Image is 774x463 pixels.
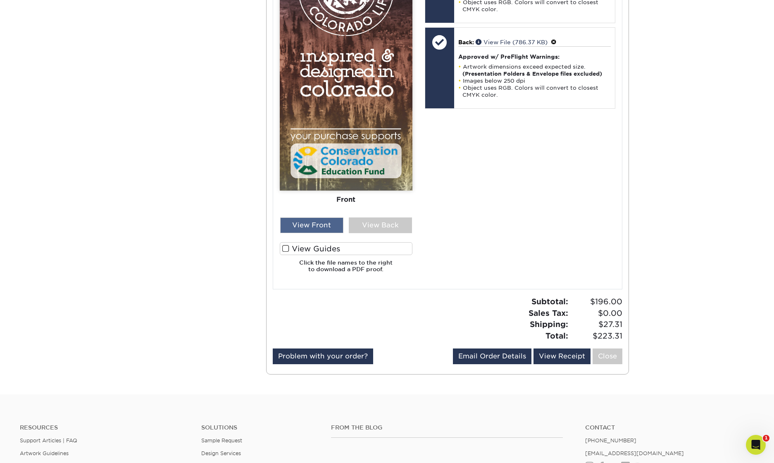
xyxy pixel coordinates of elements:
a: [EMAIL_ADDRESS][DOMAIN_NAME] [585,450,684,456]
a: Close [593,348,622,364]
div: View Back [349,217,412,233]
h4: From the Blog [331,424,563,431]
span: 1 [763,435,769,442]
a: Sample Request [201,437,242,444]
strong: Total: [545,331,568,340]
span: $196.00 [571,296,622,308]
h6: Click the file names to the right to download a PDF proof. [280,259,412,279]
span: $27.31 [571,319,622,330]
a: Problem with your order? [273,348,373,364]
li: Object uses RGB. Colors will convert to closest CMYK color. [458,84,611,98]
h4: Approved w/ PreFlight Warnings: [458,53,611,60]
div: View Front [280,217,343,233]
strong: Subtotal: [531,297,568,306]
span: $0.00 [571,308,622,319]
a: [PHONE_NUMBER] [585,437,636,444]
label: View Guides [280,242,412,255]
span: Back: [458,39,474,45]
span: $223.31 [571,330,622,342]
h4: Solutions [201,424,319,431]
div: Front [280,191,412,209]
li: Artwork dimensions exceed expected size. [458,63,611,77]
a: Design Services [201,450,241,456]
h4: Resources [20,424,189,431]
a: View Receipt [533,348,591,364]
li: Images below 250 dpi [458,77,611,84]
a: Contact [585,424,754,431]
a: Email Order Details [453,348,531,364]
a: View File (786.37 KB) [476,39,548,45]
strong: (Presentation Folders & Envelope files excluded) [462,71,602,77]
strong: Shipping: [530,320,568,329]
strong: Sales Tax: [529,308,568,317]
iframe: Intercom live chat [746,435,766,455]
